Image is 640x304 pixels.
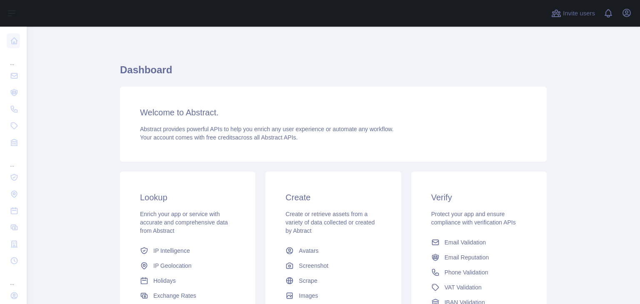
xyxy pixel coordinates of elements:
span: Email Reputation [445,253,489,262]
a: Phone Validation [428,265,530,280]
a: Images [282,288,384,303]
h3: Verify [431,192,527,203]
a: Screenshot [282,258,384,273]
span: Phone Validation [445,268,488,277]
a: Holidays [137,273,239,288]
a: IP Intelligence [137,243,239,258]
span: IP Intelligence [153,247,190,255]
span: Create or retrieve assets from a variety of data collected or created by Abtract [285,211,375,234]
a: Avatars [282,243,384,258]
span: Abstract provides powerful APIs to help you enrich any user experience or automate any workflow. [140,126,394,132]
span: free credits [206,134,235,141]
div: ... [7,270,20,287]
span: Holidays [153,277,176,285]
div: ... [7,50,20,67]
span: Screenshot [299,262,328,270]
span: Email Validation [445,238,486,247]
span: Images [299,292,318,300]
a: Email Validation [428,235,530,250]
div: ... [7,152,20,168]
span: Exchange Rates [153,292,196,300]
h3: Create [285,192,381,203]
a: Scrape [282,273,384,288]
h3: Lookup [140,192,235,203]
span: Scrape [299,277,317,285]
span: IP Geolocation [153,262,192,270]
span: Invite users [563,9,595,18]
span: Your account comes with across all Abstract APIs. [140,134,297,141]
h3: Welcome to Abstract. [140,107,527,118]
span: VAT Validation [445,283,482,292]
a: IP Geolocation [137,258,239,273]
h1: Dashboard [120,63,547,83]
span: Enrich your app or service with accurate and comprehensive data from Abstract [140,211,228,234]
span: Protect your app and ensure compliance with verification APIs [431,211,516,226]
span: Avatars [299,247,318,255]
a: Exchange Rates [137,288,239,303]
a: VAT Validation [428,280,530,295]
a: Email Reputation [428,250,530,265]
button: Invite users [550,7,597,20]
